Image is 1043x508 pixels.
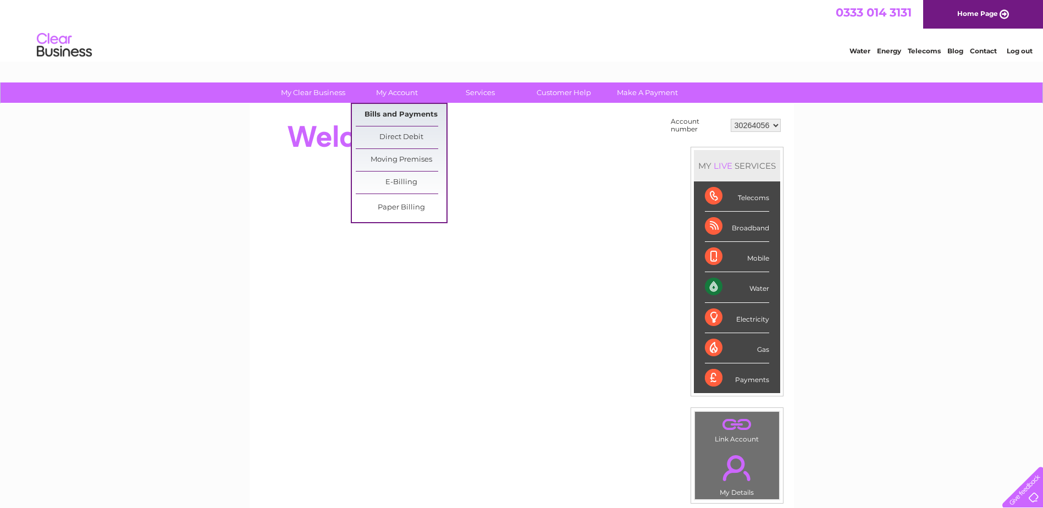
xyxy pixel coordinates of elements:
[849,47,870,55] a: Water
[705,272,769,302] div: Water
[36,29,92,62] img: logo.png
[970,47,997,55] a: Contact
[356,104,446,126] a: Bills and Payments
[356,197,446,219] a: Paper Billing
[356,149,446,171] a: Moving Premises
[908,47,941,55] a: Telecoms
[694,446,780,500] td: My Details
[435,82,526,103] a: Services
[1007,47,1033,55] a: Log out
[877,47,901,55] a: Energy
[694,411,780,446] td: Link Account
[705,212,769,242] div: Broadband
[268,82,358,103] a: My Clear Business
[705,333,769,363] div: Gas
[705,181,769,212] div: Telecoms
[698,449,776,487] a: .
[668,115,728,136] td: Account number
[602,82,693,103] a: Make A Payment
[262,6,782,53] div: Clear Business is a trading name of Verastar Limited (registered in [GEOGRAPHIC_DATA] No. 3667643...
[518,82,609,103] a: Customer Help
[351,82,442,103] a: My Account
[694,150,780,181] div: MY SERVICES
[947,47,963,55] a: Blog
[705,303,769,333] div: Electricity
[356,126,446,148] a: Direct Debit
[705,242,769,272] div: Mobile
[705,363,769,393] div: Payments
[711,161,735,171] div: LIVE
[836,5,912,19] a: 0333 014 3131
[356,172,446,194] a: E-Billing
[698,415,776,434] a: .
